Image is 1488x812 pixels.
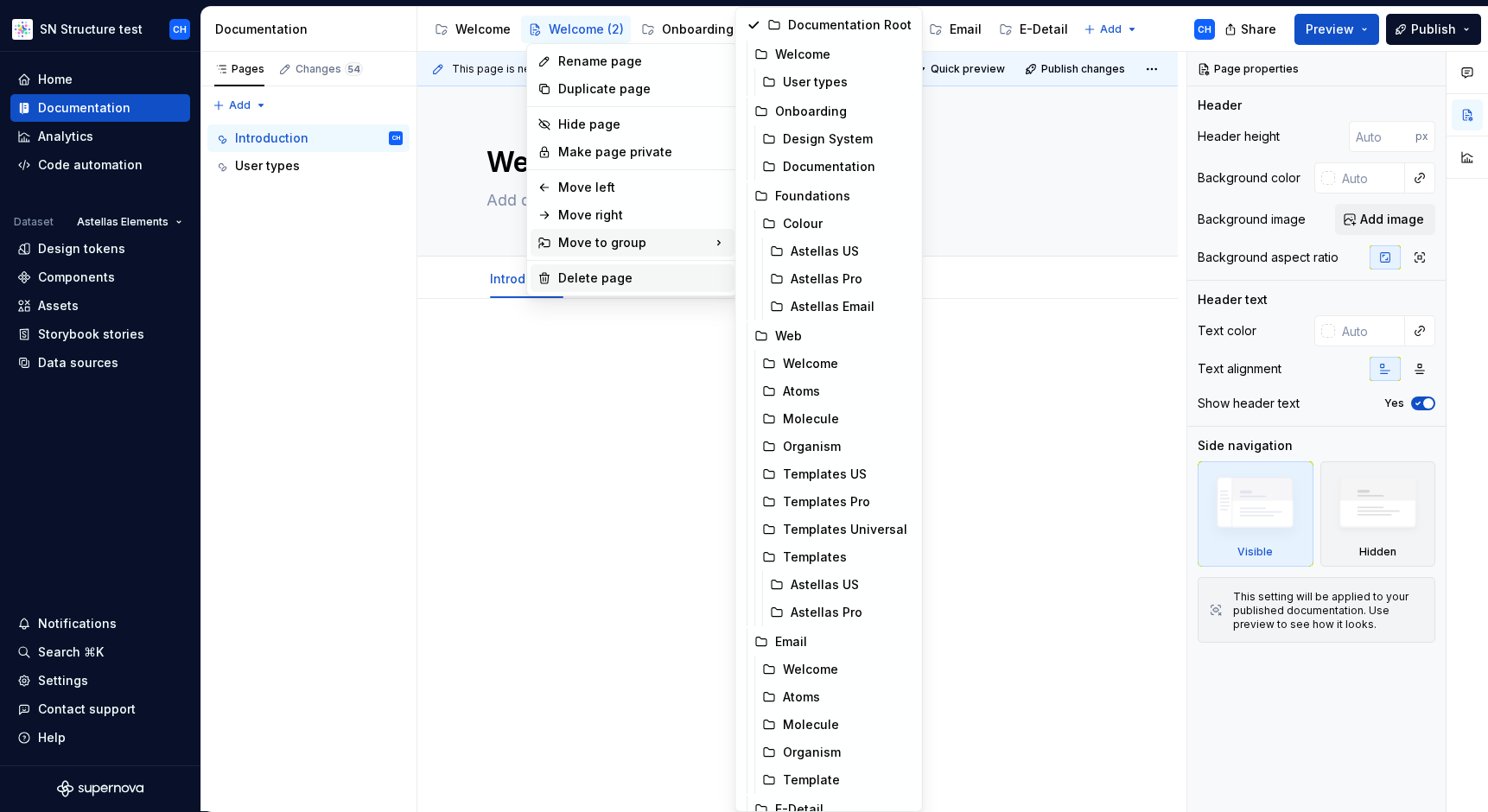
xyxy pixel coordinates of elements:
[558,80,728,98] div: Duplicate page
[558,179,728,196] div: Move left
[558,116,728,133] div: Hide page
[558,53,728,70] div: Rename page
[558,143,728,161] div: Make page private
[558,206,728,224] div: Move right
[558,270,728,287] div: Delete page
[531,229,734,257] div: Move to group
